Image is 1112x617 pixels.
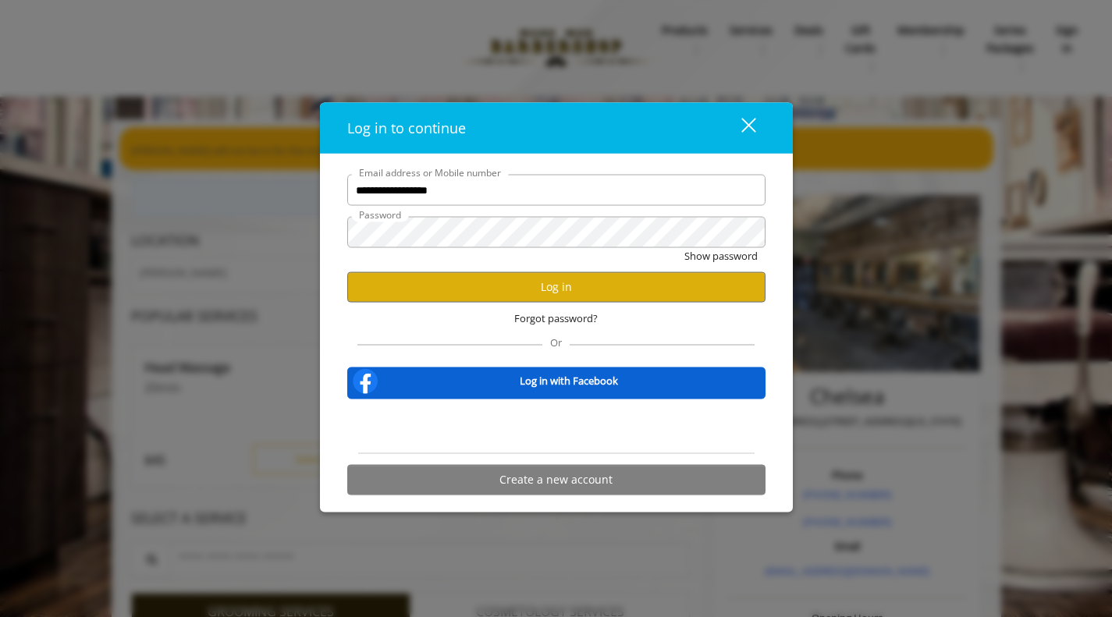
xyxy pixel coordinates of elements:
[520,373,618,389] b: Log in with Facebook
[347,271,766,302] button: Log in
[347,464,766,495] button: Create a new account
[684,248,758,264] button: Show password
[350,365,381,396] img: facebook-logo
[712,112,766,144] button: close dialog
[351,207,409,222] label: Password
[514,310,598,327] span: Forgot password?
[347,175,766,206] input: Email address or Mobile number
[723,116,755,140] div: close dialog
[351,165,509,180] label: Email address or Mobile number
[542,335,570,349] span: Or
[347,119,466,137] span: Log in to continue
[477,409,635,443] iframe: Sign in with Google Button
[347,217,766,248] input: Password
